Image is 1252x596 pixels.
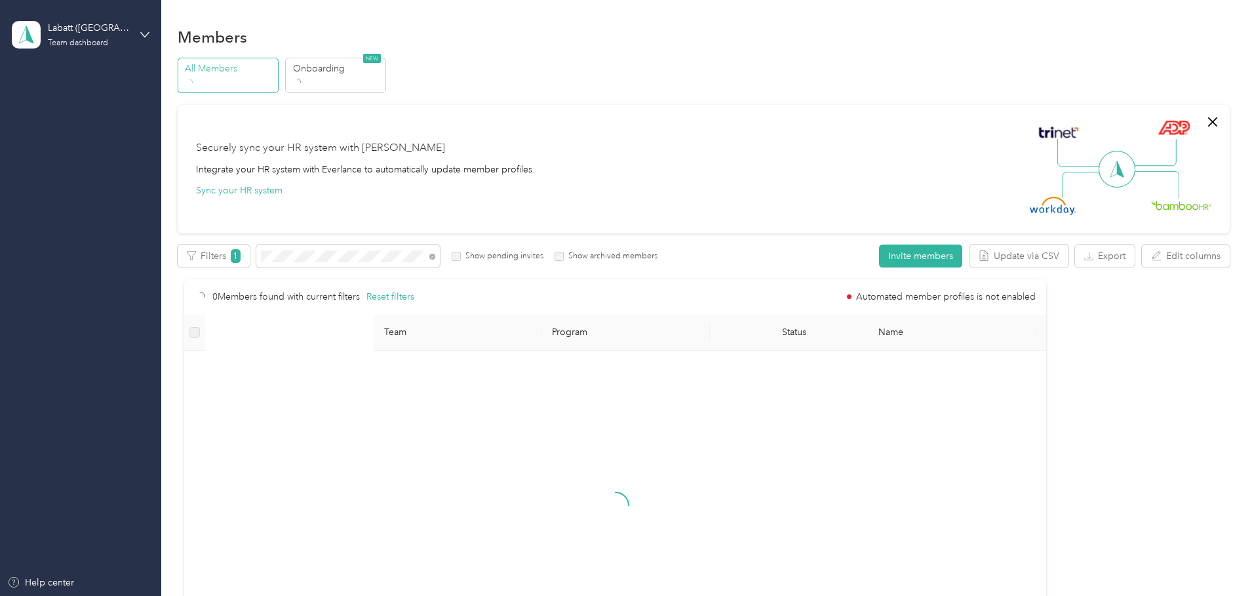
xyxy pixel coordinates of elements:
p: 0 Members found with current filters [212,290,360,304]
img: ADP [1158,120,1190,135]
button: Sync your HR system [196,184,283,197]
p: All Members [185,62,274,75]
img: Trinet [1036,123,1082,142]
div: Integrate your HR system with Everlance to automatically update member profiles. [196,163,535,176]
th: Team [374,315,542,351]
button: Export [1075,245,1135,268]
button: Edit columns [1142,245,1230,268]
div: Securely sync your HR system with [PERSON_NAME] [196,140,445,156]
label: Show pending invites [461,250,543,262]
span: 1 [231,249,241,263]
div: Labatt ([GEOGRAPHIC_DATA]) [48,21,130,35]
button: Reset filters [366,290,414,304]
div: Team dashboard [48,39,108,47]
button: Update via CSV [969,245,1068,268]
img: BambooHR [1151,201,1211,210]
img: Line Left Up [1057,139,1103,167]
span: Automated member profiles is not enabled [856,292,1036,302]
img: Line Right Up [1131,139,1177,167]
p: Onboarding [293,62,382,75]
img: Line Right Down [1133,171,1179,199]
button: Help center [7,576,74,589]
img: Workday [1030,197,1076,215]
th: Status [710,315,878,351]
th: Program [541,315,710,351]
h1: Members [178,30,247,44]
th: Name [868,315,1036,351]
iframe: Everlance-gr Chat Button Frame [1179,523,1252,596]
span: NEW [363,54,381,63]
img: Line Left Down [1062,171,1108,198]
button: Filters1 [178,245,250,268]
span: Name [878,327,1026,338]
button: Invite members [879,245,962,268]
label: Show archived members [564,250,657,262]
